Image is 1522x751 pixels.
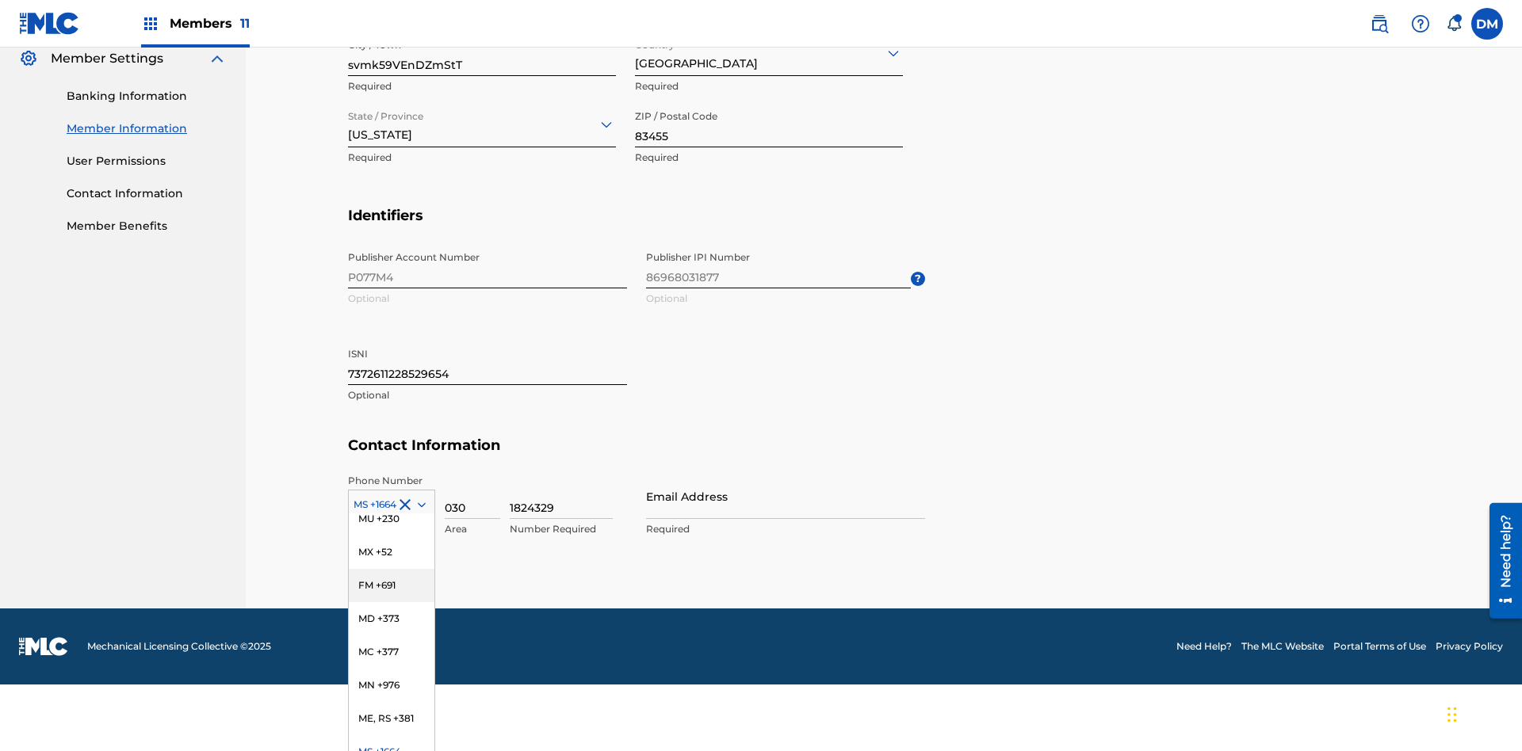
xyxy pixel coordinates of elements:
[67,218,227,234] a: Member Benefits
[348,207,1420,244] h5: Identifiers
[348,151,616,165] p: Required
[19,49,38,68] img: Member Settings
[349,502,434,536] div: MU +230
[1471,8,1503,40] div: User Menu
[240,16,250,31] span: 11
[19,637,68,656] img: logo
[67,153,227,170] a: User Permissions
[141,14,160,33] img: Top Rightsholders
[1447,691,1457,738] div: Drag
[348,388,627,402] p: Optional
[349,569,434,602] div: FM +691
[1443,675,1522,751] iframe: Chat Widget
[67,185,227,202] a: Contact Information
[1176,639,1232,654] a: Need Help?
[911,272,925,286] span: ?
[67,120,227,137] a: Member Information
[349,669,434,702] div: MN +976
[348,100,423,124] label: State / Province
[1436,639,1503,654] a: Privacy Policy
[348,79,616,93] p: Required
[646,522,925,536] p: Required
[1333,639,1426,654] a: Portal Terms of Use
[348,105,616,143] div: [US_STATE]
[51,49,163,68] span: Member Settings
[1241,639,1324,654] a: The MLC Website
[349,702,434,735] div: ME, RS +381
[67,88,227,105] a: Banking Information
[349,536,434,569] div: MX +52
[635,79,903,93] p: Required
[349,635,434,669] div: MC +377
[87,639,271,654] span: Mechanical Licensing Collective © 2025
[1411,14,1430,33] img: help
[1370,14,1389,33] img: search
[635,151,903,165] p: Required
[208,49,227,68] img: expand
[348,436,1420,474] h5: Contact Information
[445,522,500,536] p: Area
[1363,8,1395,40] a: Public Search
[1478,497,1522,627] iframe: Resource Center
[19,12,80,35] img: MLC Logo
[170,14,250,32] span: Members
[349,602,434,635] div: MD +373
[1405,8,1436,40] div: Help
[1446,16,1462,32] div: Notifications
[510,522,613,536] p: Number Required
